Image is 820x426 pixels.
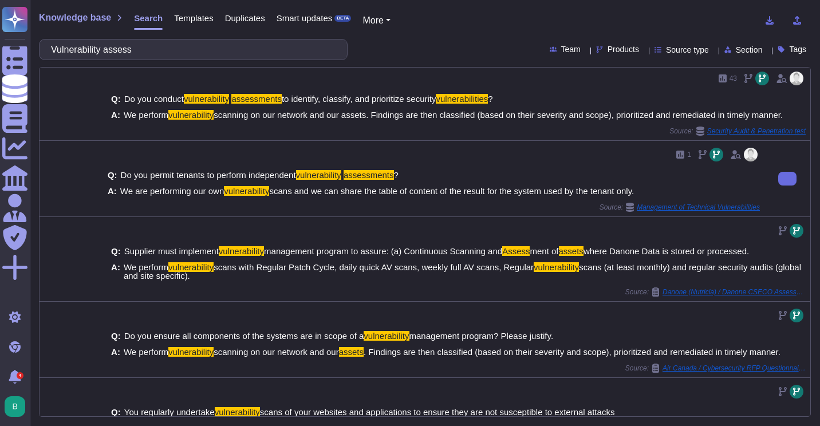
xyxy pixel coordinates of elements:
[561,45,581,53] span: Team
[666,46,709,54] span: Source type
[124,262,801,281] span: scans (at least monthly) and regular security audits (global and site specific).
[124,331,364,341] span: Do you ensure all components of the systems are in scope of a
[111,408,121,416] b: Q:
[214,347,338,357] span: scanning on our network and our
[264,246,502,256] span: management program to assure: (a) Continuous Scanning and
[121,170,296,180] span: Do you permit tenants to perform independent
[502,246,530,256] mark: Assess
[707,128,806,135] span: Security Audit & Penetration test
[559,246,584,256] mark: assets
[744,148,758,161] img: user
[45,40,336,60] input: Search a question or template...
[362,15,383,25] span: More
[184,94,229,104] mark: vulnerability
[111,94,121,103] b: Q:
[17,372,23,379] div: 4
[637,204,760,211] span: Management of Technical Vulnerabilities
[231,94,282,104] mark: assessments
[277,14,333,22] span: Smart updates
[5,396,25,417] img: user
[124,347,168,357] span: We perform
[736,46,763,54] span: Section
[134,14,163,22] span: Search
[687,151,691,158] span: 1
[663,289,806,295] span: Danone (Nutricia) / Danone CSECO Assessment (Full)
[600,203,760,212] span: Source:
[124,110,168,120] span: We perform
[584,246,749,256] span: where Danone Data is stored or processed.
[224,186,269,196] mark: vulnerability
[108,187,117,195] b: A:
[269,186,634,196] span: scans and we can share the table of content of the result for the system used by the tenant only.
[364,347,780,357] span: . Findings are then classified (based on their severity and scope), prioritized and remediated in...
[214,262,534,272] span: scans with Regular Patch Cycle, daily quick AV scans, weekly full AV scans, Regular
[436,94,488,104] mark: vulnerabilities
[296,170,341,180] mark: vulnerability
[111,247,121,255] b: Q:
[730,75,737,82] span: 43
[669,127,806,136] span: Source:
[339,347,364,357] mark: assets
[260,407,615,417] span: scans of your websites and applications to ensure they are not susceptible to external attacks
[225,14,265,22] span: Duplicates
[625,364,806,373] span: Source:
[789,45,806,53] span: Tags
[168,262,214,272] mark: vulnerability
[394,170,399,180] span: ?
[111,348,120,356] b: A:
[111,263,120,280] b: A:
[168,110,214,120] mark: vulnerability
[534,262,579,272] mark: vulnerability
[108,171,117,179] b: Q:
[334,15,351,22] div: BETA
[282,94,436,104] span: to identify, classify, and prioritize security
[124,246,219,256] span: Supplier must implement
[663,365,806,372] span: Air Canada / Cybersecurity RFP Questionnaires
[174,14,213,22] span: Templates
[362,14,391,27] button: More
[124,407,215,417] span: You regularly undertake
[111,332,121,340] b: Q:
[214,110,783,120] span: scanning on our network and our assets. Findings are then classified (based on their severity and...
[364,331,409,341] mark: vulnerability
[530,246,558,256] span: ment of
[124,262,168,272] span: We perform
[790,72,803,85] img: user
[2,394,33,419] button: user
[111,111,120,119] b: A:
[168,347,214,357] mark: vulnerability
[488,94,492,104] span: ?
[39,13,111,22] span: Knowledge base
[124,94,184,104] span: Do you conduct
[344,170,394,180] mark: assessments
[219,246,264,256] mark: vulnerability
[120,186,224,196] span: We are performing our own
[625,287,806,297] span: Source:
[215,407,260,417] mark: vulnerability
[409,331,554,341] span: management program? Please justify.
[608,45,639,53] span: Products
